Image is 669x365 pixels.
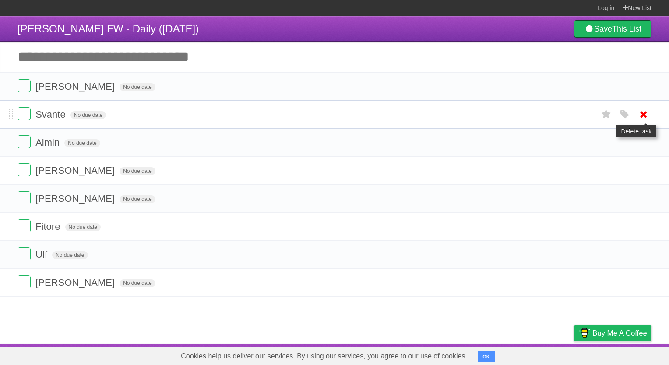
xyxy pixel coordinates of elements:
[18,135,31,148] label: Done
[533,346,552,363] a: Terms
[52,251,88,259] span: No due date
[563,346,585,363] a: Privacy
[35,137,62,148] span: Almin
[35,193,117,204] span: [PERSON_NAME]
[120,195,155,203] span: No due date
[35,221,62,232] span: Fitore
[65,223,101,231] span: No due date
[478,351,495,362] button: OK
[18,23,199,35] span: [PERSON_NAME] FW - Daily ([DATE])
[35,81,117,92] span: [PERSON_NAME]
[70,111,106,119] span: No due date
[598,107,615,122] label: Star task
[574,325,651,341] a: Buy me a coffee
[35,277,117,288] span: [PERSON_NAME]
[592,326,647,341] span: Buy me a coffee
[18,275,31,288] label: Done
[596,346,651,363] a: Suggest a feature
[578,326,590,340] img: Buy me a coffee
[18,191,31,204] label: Done
[120,83,155,91] span: No due date
[172,347,476,365] span: Cookies help us deliver our services. By using our services, you agree to our use of cookies.
[18,79,31,92] label: Done
[18,107,31,120] label: Done
[458,346,476,363] a: About
[612,25,641,33] b: This List
[35,165,117,176] span: [PERSON_NAME]
[18,163,31,176] label: Done
[120,167,155,175] span: No due date
[18,247,31,260] label: Done
[35,249,49,260] span: Ulf
[64,139,100,147] span: No due date
[18,219,31,232] label: Done
[486,346,522,363] a: Developers
[120,279,155,287] span: No due date
[35,109,68,120] span: Svante
[574,20,651,38] a: SaveThis List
